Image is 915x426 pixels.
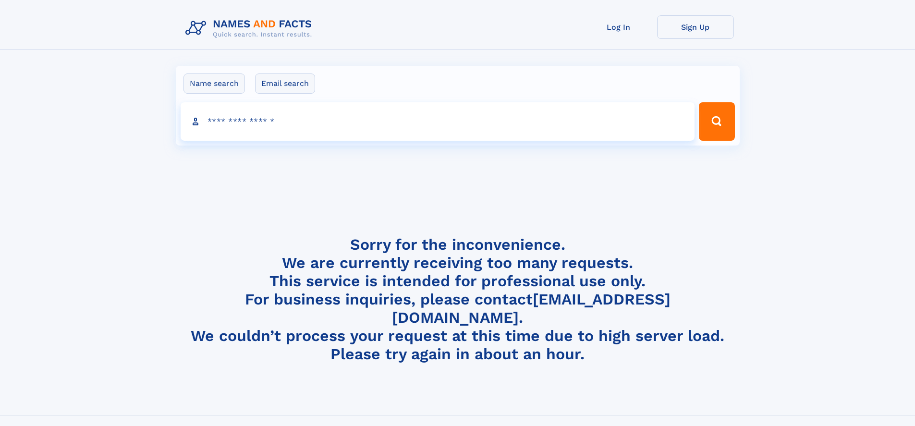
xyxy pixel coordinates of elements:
[699,102,734,141] button: Search Button
[580,15,657,39] a: Log In
[392,290,671,327] a: [EMAIL_ADDRESS][DOMAIN_NAME]
[255,73,315,94] label: Email search
[181,102,695,141] input: search input
[183,73,245,94] label: Name search
[657,15,734,39] a: Sign Up
[182,235,734,364] h4: Sorry for the inconvenience. We are currently receiving too many requests. This service is intend...
[182,15,320,41] img: Logo Names and Facts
